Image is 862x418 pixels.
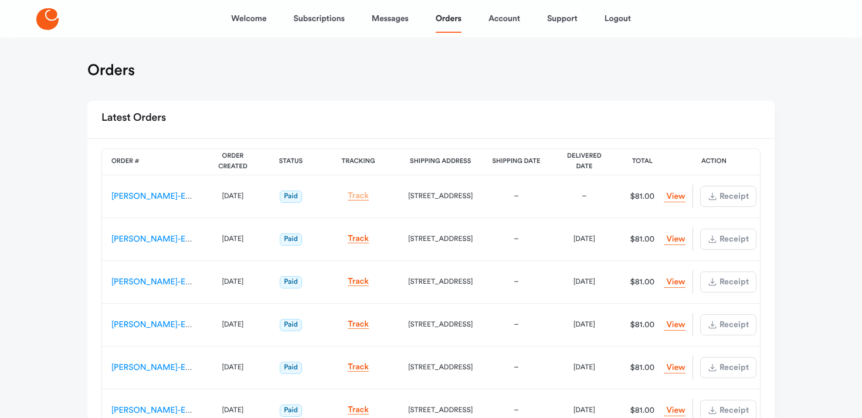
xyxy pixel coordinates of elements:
span: Paid [280,319,302,331]
div: [DATE] [559,362,609,373]
div: $81.00 [622,191,662,202]
a: View [664,277,685,288]
a: Track [348,406,369,414]
div: – [491,319,541,331]
div: [DATE] [211,191,254,202]
div: $81.00 [622,233,662,245]
div: – [491,276,541,288]
span: Paid [280,191,302,203]
a: View [664,320,685,331]
button: Receipt [700,186,756,207]
div: $81.00 [622,319,662,331]
th: Action [666,149,761,175]
div: [STREET_ADDRESS] [408,405,473,416]
th: Order Created [202,149,264,175]
span: Paid [280,362,302,374]
a: View [664,405,685,416]
h1: Orders [87,61,135,80]
a: Account [488,5,520,33]
th: Status [264,149,318,175]
th: Order # [102,149,202,175]
a: Messages [372,5,409,33]
div: [DATE] [211,405,254,416]
a: Track [348,235,369,243]
th: Shipping Date [482,149,550,175]
a: Logout [605,5,631,33]
a: Track [348,363,369,372]
div: – [559,191,609,202]
a: [PERSON_NAME]-ES-00152708 [111,235,228,243]
div: – [491,405,541,416]
div: – [491,191,541,202]
div: $81.00 [622,276,662,288]
span: Receipt [718,278,749,286]
a: Track [348,192,369,200]
div: – [491,233,541,245]
div: [DATE] [211,319,254,331]
a: [PERSON_NAME]-ES-00110116 [111,406,225,414]
th: Shipping Address [399,149,482,175]
button: Receipt [700,314,756,335]
div: [DATE] [211,362,254,373]
div: [DATE] [211,276,254,288]
div: [STREET_ADDRESS] [408,319,473,331]
div: [DATE] [559,233,609,245]
button: Receipt [700,229,756,250]
button: Receipt [700,271,756,293]
span: Paid [280,276,302,288]
div: [STREET_ADDRESS] [408,233,473,245]
a: Track [348,320,369,329]
div: [DATE] [559,276,609,288]
span: Receipt [718,363,749,372]
a: [PERSON_NAME]-ES-00119994 [111,363,228,372]
div: [DATE] [211,233,254,245]
div: – [491,362,541,373]
a: [PERSON_NAME]-ES-00162212 [111,192,227,200]
div: [DATE] [559,319,609,331]
div: [STREET_ADDRESS] [408,276,473,288]
span: Paid [280,405,302,417]
a: Welcome [231,5,266,33]
a: View [664,191,685,202]
a: Support [547,5,578,33]
span: Receipt [718,192,749,200]
a: View [664,234,685,245]
th: Total [618,149,666,175]
div: [STREET_ADDRESS] [408,362,473,373]
th: Tracking [318,149,399,175]
a: [PERSON_NAME]-ES-00131790 [111,321,228,329]
div: [STREET_ADDRESS] [408,191,473,202]
div: $81.00 [622,362,662,373]
a: [PERSON_NAME]-ES-00142480 [111,278,229,286]
a: Orders [436,5,461,33]
button: Receipt [700,357,756,378]
span: Paid [280,233,302,246]
div: [DATE] [559,405,609,416]
a: Subscriptions [294,5,345,33]
th: Delivered Date [550,149,618,175]
a: Track [348,277,369,286]
h2: Latest Orders [101,108,166,129]
div: $81.00 [622,405,662,416]
span: Receipt [718,406,749,414]
a: View [664,362,685,373]
span: Receipt [718,235,749,243]
span: Receipt [718,321,749,329]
